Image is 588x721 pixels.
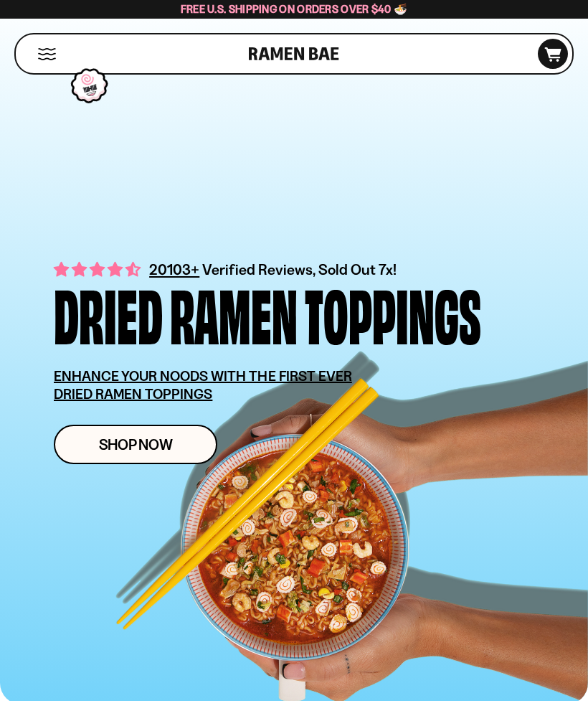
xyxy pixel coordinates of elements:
[54,367,352,402] u: ENHANCE YOUR NOODS WITH THE FIRST EVER DRIED RAMEN TOPPINGS
[202,260,397,278] span: Verified Reviews, Sold Out 7x!
[37,48,57,60] button: Mobile Menu Trigger
[54,281,163,346] div: Dried
[149,258,199,281] span: 20103+
[170,281,298,346] div: Ramen
[181,2,408,16] span: Free U.S. Shipping on Orders over $40 🍜
[99,437,173,452] span: Shop Now
[305,281,481,346] div: Toppings
[54,425,217,464] a: Shop Now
